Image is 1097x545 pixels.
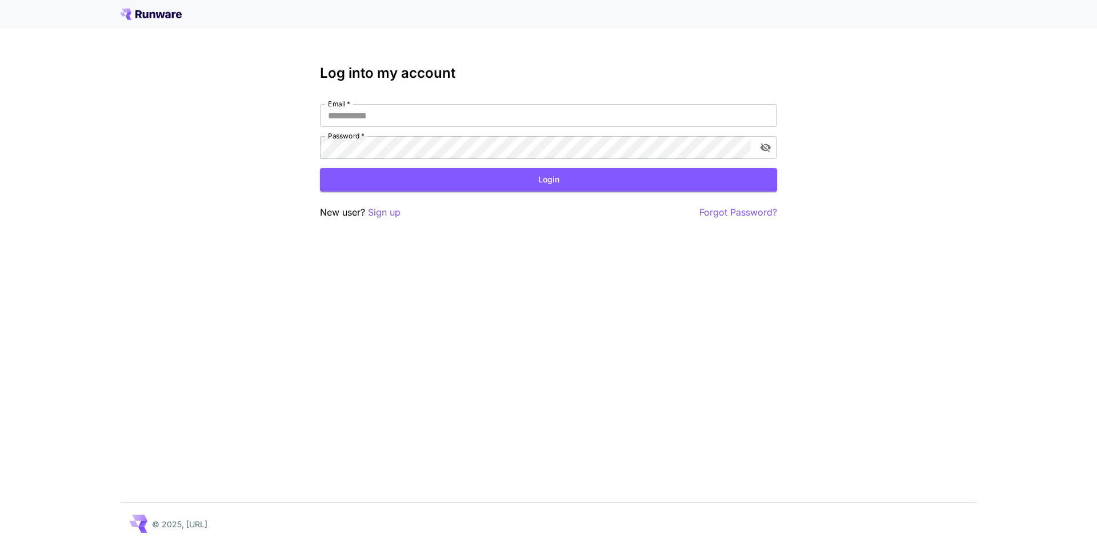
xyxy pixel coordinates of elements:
[152,518,207,530] p: © 2025, [URL]
[320,168,777,192] button: Login
[755,137,776,158] button: toggle password visibility
[320,65,777,81] h3: Log into my account
[328,99,350,109] label: Email
[699,205,777,220] button: Forgot Password?
[368,205,401,220] button: Sign up
[320,205,401,220] p: New user?
[328,131,365,141] label: Password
